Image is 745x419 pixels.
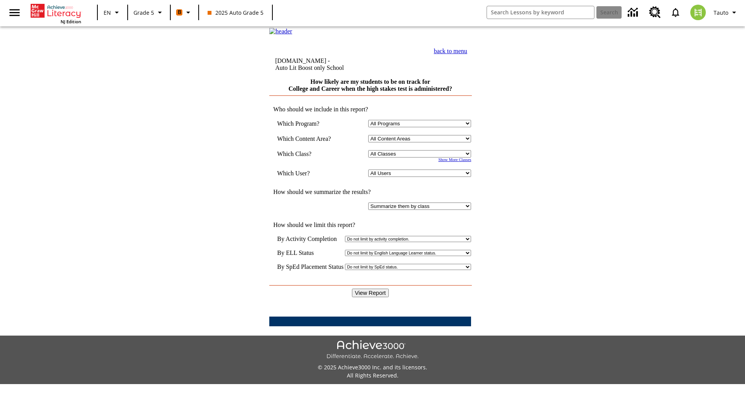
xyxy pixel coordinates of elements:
[275,57,393,71] td: [DOMAIN_NAME] -
[269,106,471,113] td: Who should we include in this report?
[623,2,645,23] a: Data Center
[686,2,710,23] button: Select a new avatar
[208,9,263,17] span: 2025 Auto Grade 5
[269,222,471,229] td: How should we limit this report?
[3,1,26,24] button: Open side menu
[104,9,111,17] span: EN
[438,158,471,162] a: Show More Classes
[326,340,419,360] img: Achieve3000 Differentiate Accelerate Achieve
[173,5,196,19] button: Boost Class color is orange. Change class color
[130,5,168,19] button: Grade: Grade 5, Select a grade
[133,9,154,17] span: Grade 5
[277,150,342,158] td: Which Class?
[487,6,594,19] input: search field
[100,5,125,19] button: Language: EN, Select a language
[269,189,471,196] td: How should we summarize the results?
[714,9,728,17] span: Tauto
[277,235,343,242] td: By Activity Completion
[277,263,343,270] td: By SpEd Placement Status
[275,64,344,71] nobr: Auto Lit Boost only School
[288,78,452,92] a: How likely are my students to be on track for College and Career when the high stakes test is adm...
[665,2,686,23] a: Notifications
[352,289,389,297] input: View Report
[277,120,342,127] td: Which Program?
[710,5,742,19] button: Profile/Settings
[277,135,331,142] nobr: Which Content Area?
[178,7,181,17] span: B
[434,48,467,54] a: back to menu
[277,249,343,256] td: By ELL Status
[269,28,292,35] img: header
[690,5,706,20] img: avatar image
[645,2,665,23] a: Resource Center, Will open in new tab
[277,170,342,177] td: Which User?
[61,19,81,24] span: NJ Edition
[31,2,81,24] div: Home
